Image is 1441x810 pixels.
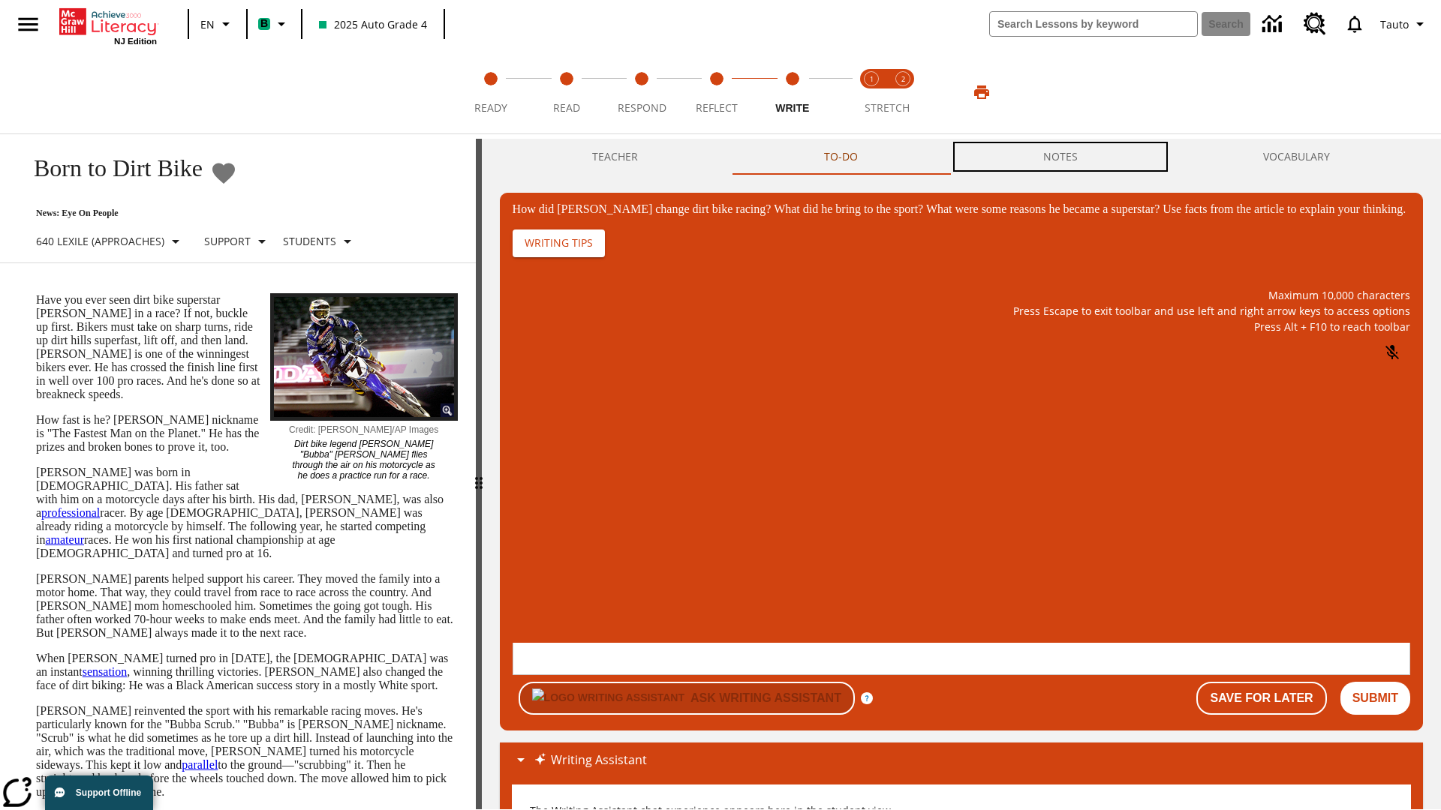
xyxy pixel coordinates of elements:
button: Teacher [500,139,731,175]
button: Select Lexile, 640 Lexile (Approaches) [30,228,191,255]
a: sensation [83,665,128,678]
button: Scaffolds, Support [198,228,277,255]
p: When [PERSON_NAME] turned pro in [DATE], the [DEMOGRAPHIC_DATA] was an instant , winning thrillin... [36,652,458,692]
span: Ready [474,100,507,115]
button: Writing Tips [513,229,605,257]
p: Students [283,233,336,249]
button: Writing Assistant is disabled for Teacher Preview [519,682,855,715]
p: Writing Assistant [551,751,647,769]
button: Stretch Respond step 2 of 2 [881,51,925,133]
button: Read step 2 of 5 [522,51,609,133]
button: Write step 5 of 5 [749,51,836,133]
p: Dirt bike legend [PERSON_NAME] "Bubba" [PERSON_NAME] flies through the air on his motorcycle as h... [289,435,439,481]
a: Data Center [1253,4,1295,45]
span: Reflect [696,100,738,115]
button: Select Student [277,228,363,255]
p: How fast is he? [PERSON_NAME] nickname is "The Fastest Man on the Planet." He has the prizes and ... [36,413,458,454]
span: EN [200,16,215,32]
span: NJ Edition [114,37,157,46]
div: How did [PERSON_NAME] change dirt bike racing? What did he bring to the sport? What were some rea... [513,202,1410,216]
div: Home [59,5,157,46]
p: [PERSON_NAME] was born in [DEMOGRAPHIC_DATA]. His father sat with him on a motorcycle days after ... [36,466,458,560]
button: More information about the Writing Assistant [861,692,873,704]
button: Reflect step 4 of 5 [673,51,760,133]
button: Print [958,79,1006,106]
span: Read [553,100,580,115]
p: Have you ever seen dirt bike superstar [PERSON_NAME] in a race? If not, buckle up first. Bikers m... [36,293,458,401]
p: [PERSON_NAME] parents helped support his career. They moved the family into a motor home. That wa... [36,572,458,640]
button: Stretch Read step 1 of 2 [850,51,893,133]
a: professional [41,506,100,519]
p: Support [204,233,251,249]
span: Support Offline [76,787,141,798]
a: Notifications [1335,4,1374,43]
button: Respond step 3 of 5 [598,51,685,133]
button: Click to activate and allow voice recognition [1374,334,1410,370]
p: Press Escape to exit toolbar and use left and right arrow keys to access options [513,303,1410,319]
span: STRETCH [865,100,910,115]
p: News: Eye On People [18,208,363,219]
p: 640 Lexile (Approaches) [36,233,164,249]
img: Motocross racer James Stewart flies through the air on his dirt bike. [270,293,458,421]
p: Press Alt + F10 to reach toolbar [513,319,1410,334]
div: activity [482,139,1441,809]
img: Logo Writing Assistant [532,688,684,707]
button: Open side menu [6,2,50,46]
span: Tauto [1380,16,1409,32]
button: VOCABULARY [1171,139,1423,175]
button: NOTES [950,139,1170,175]
button: Language: EN, Select a language [194,10,242,37]
a: amateur [45,533,84,546]
h6: Ask Writing Assistant [690,688,841,709]
text: 2 [901,74,905,84]
p: Maximum 10,000 characters [513,287,1410,303]
button: Profile/Settings [1374,10,1435,37]
span: Respond [618,100,666,115]
a: Resource Center, Will open in new tab [1295,4,1335,44]
img: Magnify [441,403,454,417]
span: Write [775,102,809,114]
button: Ready step 1 of 5 [447,51,534,133]
body: How did Stewart change dirt bike racing? What did he bring to the sport? What were some reasons h... [12,12,213,28]
button: TO-DO [731,139,950,175]
button: Submit [1340,682,1410,715]
text: 1 [870,74,874,84]
p: [PERSON_NAME] reinvented the sport with his remarkable racing moves. He's particularly known for ... [36,704,458,799]
div: Writing Assistant [500,742,1423,778]
a: parallel [182,758,218,771]
input: search field [990,12,1197,36]
div: Instructional Panel Tabs [500,139,1423,175]
span: B [260,14,268,33]
span: 2025 Auto Grade 4 [319,16,427,32]
button: Boost Class color is mint green. Change class color [252,10,296,37]
div: Press Enter or Spacebar and then press right and left arrow keys to move the slider [476,139,482,809]
button: Save For Later [1196,682,1326,715]
button: Support Offline [45,775,153,810]
button: Add to Favorites - Born to Dirt Bike [210,160,237,186]
p: Credit: [PERSON_NAME]/AP Images [289,421,439,435]
h1: Born to Dirt Bike [18,154,203,182]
